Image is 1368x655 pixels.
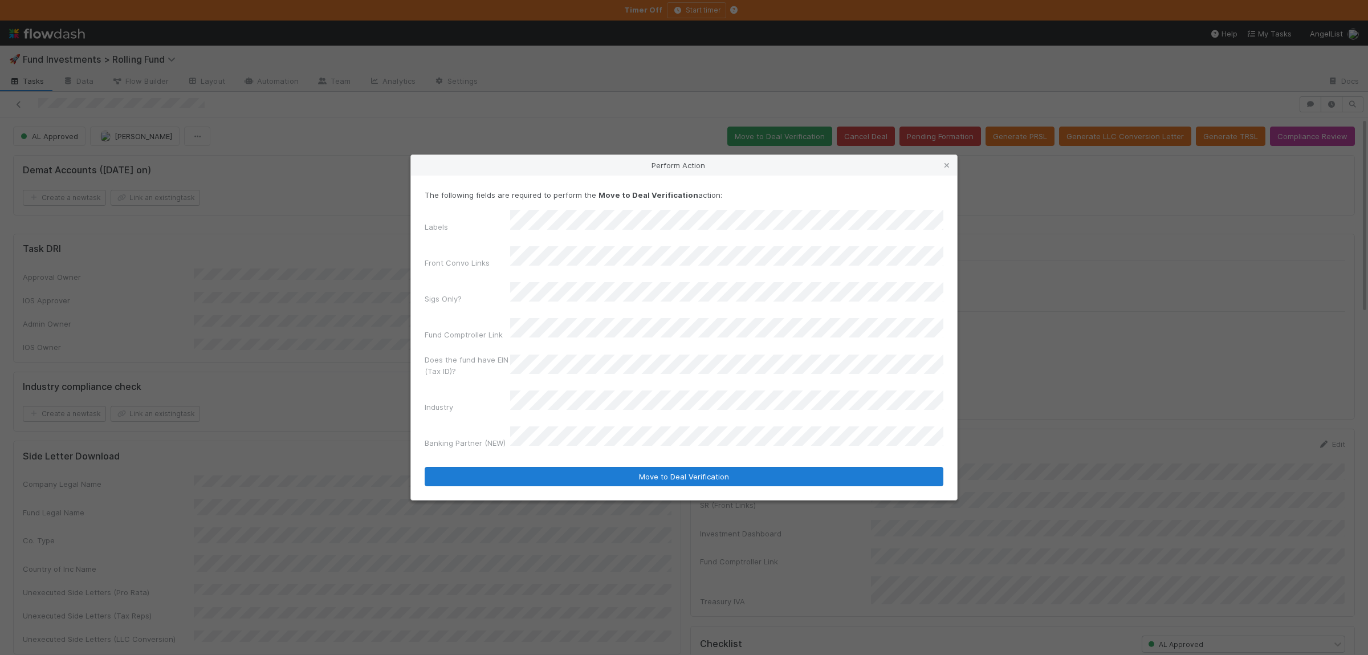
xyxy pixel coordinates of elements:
[425,293,462,304] label: Sigs Only?
[425,401,453,413] label: Industry
[425,437,506,449] label: Banking Partner (NEW)
[425,329,503,340] label: Fund Comptroller Link
[598,190,698,200] strong: Move to Deal Verification
[425,257,490,268] label: Front Convo Links
[411,155,957,176] div: Perform Action
[425,221,448,233] label: Labels
[425,467,943,486] button: Move to Deal Verification
[425,354,510,377] label: Does the fund have EIN (Tax ID)?
[425,189,943,201] p: The following fields are required to perform the action:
